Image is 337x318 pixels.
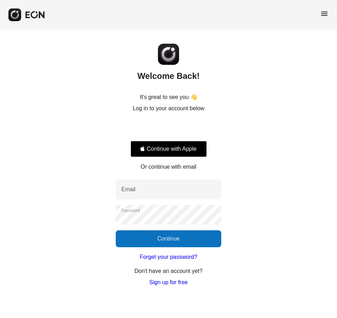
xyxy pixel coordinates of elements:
a: Sign up for free [149,278,187,287]
p: Don't have an account yet? [134,267,202,275]
label: Password [121,208,140,213]
a: Forget your password? [140,253,197,261]
span: menu [320,10,329,18]
p: Or continue with email [141,163,196,171]
h2: Welcome Back! [138,70,200,82]
button: Continue [116,230,221,247]
iframe: Sign in with Google Button [127,120,210,136]
p: Log in to your account below [133,104,204,113]
label: Email [121,185,135,194]
p: It's great to see you 👋 [140,93,197,101]
button: Signin with apple ID [131,141,207,157]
